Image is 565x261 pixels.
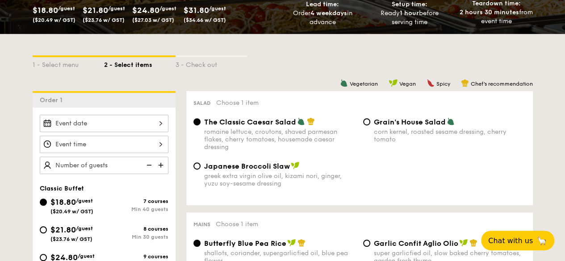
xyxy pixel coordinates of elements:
[104,226,168,232] div: 8 courses
[193,162,201,170] input: Japanese Broccoli Slawgreek extra virgin olive oil, kizami nori, ginger, yuzu soy-sesame dressing
[40,185,84,192] span: Classic Buffet
[307,117,315,125] img: icon-chef-hat.a58ddaea.svg
[460,8,519,16] strong: 2 hours 30 minutes
[204,172,356,187] div: greek extra virgin olive oil, kizami nori, ginger, yuzu soy-sesame dressing
[283,9,363,27] div: Order in advance
[58,5,75,12] span: /guest
[456,8,536,26] div: from event time
[50,236,92,242] span: ($23.76 w/ GST)
[363,240,370,247] input: Garlic Confit Aglio Oliosuper garlicfied oil, slow baked cherry tomatoes, garden fresh thyme
[155,157,168,174] img: icon-add.58712e84.svg
[33,5,58,15] span: $18.80
[204,239,286,248] span: Butterfly Blue Pea Rice
[427,79,435,87] img: icon-spicy.37a8142b.svg
[193,118,201,125] input: The Classic Caesar Saladromaine lettuce, croutons, shaved parmesan flakes, cherry tomatoes, house...
[40,157,168,174] input: Number of guests
[297,117,305,125] img: icon-vegetarian.fe4039eb.svg
[193,221,210,228] span: Mains
[350,81,378,87] span: Vegetarian
[216,220,258,228] span: Choose 1 item
[436,81,450,87] span: Spicy
[176,57,247,70] div: 3 - Check out
[374,128,526,143] div: corn kernel, roasted sesame dressing, cherry tomato
[209,5,226,12] span: /guest
[389,79,398,87] img: icon-vegan.f8ff3823.svg
[83,17,125,23] span: ($23.76 w/ GST)
[33,57,104,70] div: 1 - Select menu
[104,234,168,240] div: Min 30 guests
[340,79,348,87] img: icon-vegetarian.fe4039eb.svg
[481,231,554,250] button: Chat with us🦙
[297,239,306,247] img: icon-chef-hat.a58ddaea.svg
[132,17,174,23] span: ($27.03 w/ GST)
[399,81,416,87] span: Vegan
[40,254,47,261] input: $24.80/guest($27.03 w/ GST)9 coursesMin 30 guests
[40,199,47,206] input: $18.80/guest($20.49 w/ GST)7 coursesMin 40 guests
[184,17,226,23] span: ($34.66 w/ GST)
[40,226,47,233] input: $21.80/guest($23.76 w/ GST)8 coursesMin 30 guests
[132,5,159,15] span: $24.80
[400,9,419,17] strong: 1 hour
[459,239,468,247] img: icon-vegan.f8ff3823.svg
[104,198,168,204] div: 7 courses
[369,9,449,27] div: Ready before serving time
[104,206,168,212] div: Min 40 guests
[374,239,458,248] span: Garlic Confit Aglio Olio
[447,117,455,125] img: icon-vegetarian.fe4039eb.svg
[216,99,259,107] span: Choose 1 item
[310,9,347,17] strong: 4 weekdays
[469,239,477,247] img: icon-chef-hat.a58ddaea.svg
[142,157,155,174] img: icon-reduce.1d2dbef1.svg
[40,136,168,153] input: Event time
[193,240,201,247] input: Butterfly Blue Pea Riceshallots, coriander, supergarlicfied oil, blue pea flower
[392,0,427,8] span: Setup time:
[306,0,339,8] span: Lead time:
[159,5,176,12] span: /guest
[104,253,168,260] div: 9 courses
[76,225,93,232] span: /guest
[50,225,76,235] span: $21.80
[40,115,168,132] input: Event date
[40,96,66,104] span: Order 1
[33,17,75,23] span: ($20.49 w/ GST)
[204,128,356,151] div: romaine lettuce, croutons, shaved parmesan flakes, cherry tomatoes, housemade caesar dressing
[204,118,296,126] span: The Classic Caesar Salad
[184,5,209,15] span: $31.80
[108,5,125,12] span: /guest
[76,198,93,204] span: /guest
[488,236,533,245] span: Chat with us
[291,162,300,170] img: icon-vegan.f8ff3823.svg
[193,100,211,106] span: Salad
[287,239,296,247] img: icon-vegan.f8ff3823.svg
[83,5,108,15] span: $21.80
[374,118,446,126] span: Grain's House Salad
[461,79,469,87] img: icon-chef-hat.a58ddaea.svg
[363,118,370,125] input: Grain's House Saladcorn kernel, roasted sesame dressing, cherry tomato
[536,236,547,246] span: 🦙
[50,208,93,215] span: ($20.49 w/ GST)
[204,162,290,170] span: Japanese Broccoli Slaw
[104,57,176,70] div: 2 - Select items
[471,81,533,87] span: Chef's recommendation
[78,253,95,259] span: /guest
[50,197,76,207] span: $18.80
